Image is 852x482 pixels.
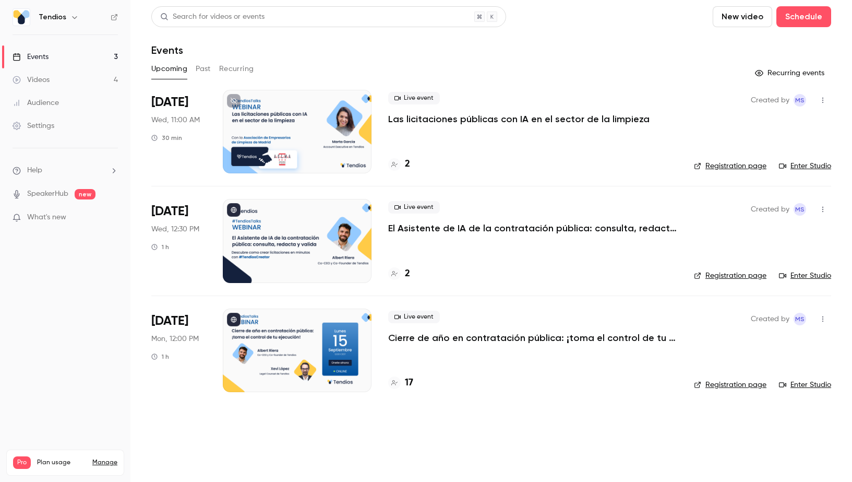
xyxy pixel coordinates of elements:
a: Manage [92,459,117,467]
a: Enter Studio [779,161,831,171]
h6: Tendios [39,12,66,22]
span: [DATE] [151,94,188,111]
a: 17 [388,376,413,390]
button: New video [713,6,772,27]
img: Tendios [13,9,30,26]
span: Wed, 11:00 AM [151,115,200,125]
span: Live event [388,201,440,214]
h4: 17 [405,376,413,390]
span: Maria Serra [794,94,806,107]
a: Cierre de año en contratación pública: ¡toma el control de tu ejecución! [388,332,677,344]
div: Sep 10 Wed, 11:00 AM (Europe/Madrid) [151,90,206,173]
span: MS [795,94,805,107]
span: MS [795,203,805,216]
h1: Events [151,44,183,56]
span: Created by [751,94,789,107]
span: Live event [388,92,440,104]
button: Past [196,61,211,77]
a: El Asistente de IA de la contratación pública: consulta, redacta y valida. [388,222,677,234]
div: 1 h [151,243,169,251]
button: Recurring events [750,65,831,81]
a: Enter Studio [779,271,831,281]
a: SpeakerHub [27,189,68,199]
div: Settings [13,121,54,131]
div: Audience [13,98,59,108]
div: Sep 10 Wed, 12:30 PM (Europe/Madrid) [151,199,206,283]
button: Recurring [219,61,254,77]
li: help-dropdown-opener [13,165,118,176]
span: Pro [13,456,31,469]
span: Created by [751,313,789,325]
span: Maria Serra [794,313,806,325]
div: Search for videos or events [160,11,265,22]
span: new [75,189,95,199]
a: 2 [388,267,410,281]
span: [DATE] [151,313,188,330]
h4: 2 [405,157,410,171]
span: Created by [751,203,789,216]
div: Sep 15 Mon, 12:00 PM (Europe/Madrid) [151,309,206,392]
span: Mon, 12:00 PM [151,334,199,344]
span: Maria Serra [794,203,806,216]
h4: 2 [405,267,410,281]
div: 1 h [151,352,169,361]
div: 30 min [151,134,182,142]
span: MS [795,313,805,325]
span: Plan usage [37,459,86,467]
div: Events [13,52,49,62]
span: Wed, 12:30 PM [151,224,199,234]
a: Enter Studio [779,380,831,390]
span: Live event [388,311,440,323]
a: 2 [388,157,410,171]
a: Registration page [694,380,766,390]
span: What's new [27,212,66,223]
button: Schedule [776,6,831,27]
button: Upcoming [151,61,187,77]
span: [DATE] [151,203,188,220]
a: Registration page [694,161,766,171]
a: Registration page [694,271,766,281]
div: Videos [13,75,50,85]
a: Las licitaciones públicas con IA en el sector de la limpieza [388,113,650,125]
span: Help [27,165,42,176]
